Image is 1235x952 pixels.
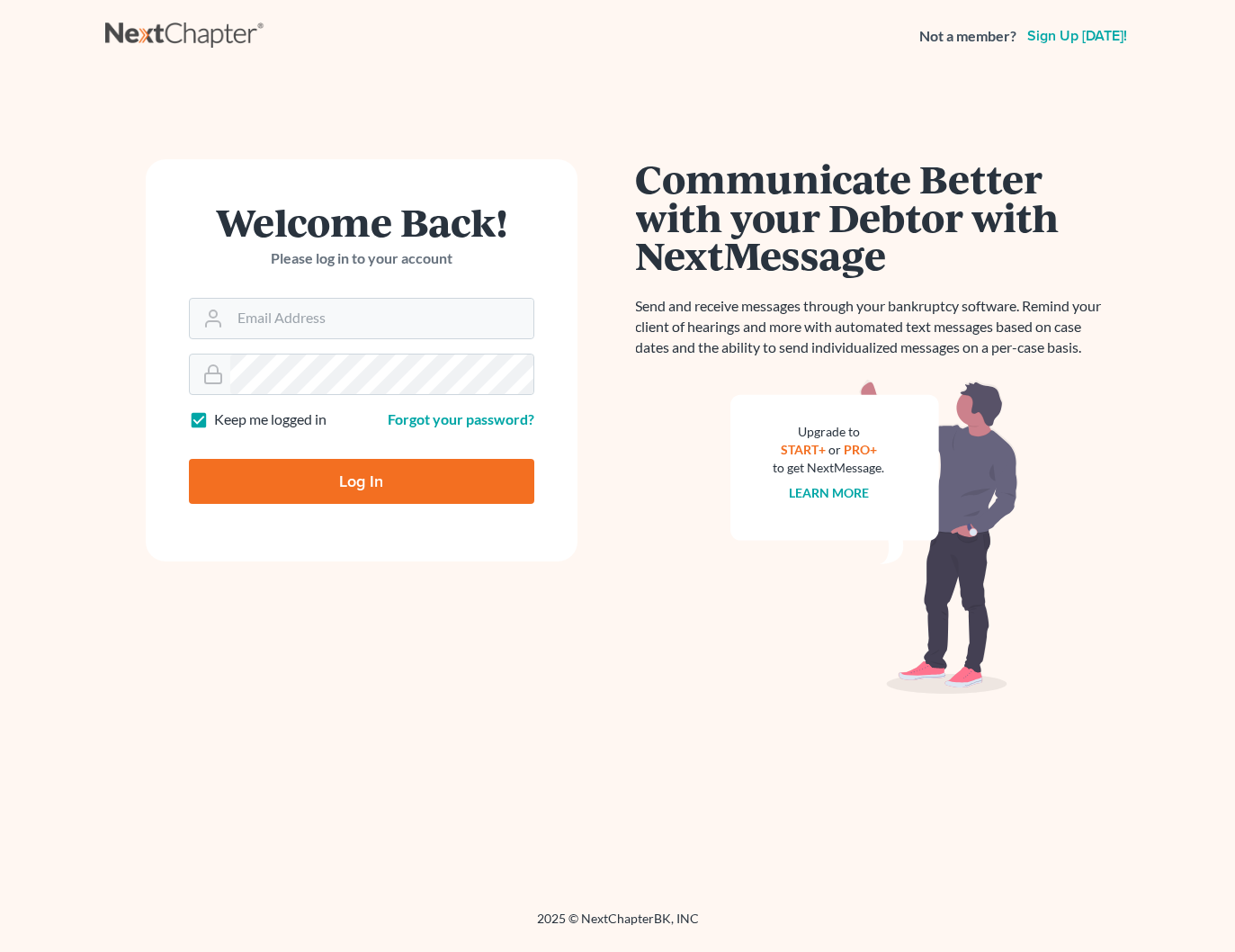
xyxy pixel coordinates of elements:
[781,442,826,457] a: START+
[388,410,534,427] a: Forgot your password?
[189,459,534,504] input: Log In
[774,423,885,441] div: Upgrade to
[789,485,869,500] a: Learn more
[1024,29,1131,43] a: Sign up [DATE]!
[636,296,1113,358] p: Send and receive messages through your bankruptcy software. Remind your client of hearings and mo...
[230,299,533,338] input: Email Address
[730,380,1018,695] img: nextmessage_bg-59042aed3d76b12b5cd301f8e5b87938c9018125f34e5fa2b7a6b67550977c72.svg
[189,202,534,241] h1: Welcome Back!
[214,409,327,430] label: Keep me logged in
[919,26,1016,47] strong: Not a member?
[105,910,1131,942] div: 2025 © NextChapterBK, INC
[844,442,877,457] a: PRO+
[774,459,885,477] div: to get NextMessage.
[828,442,841,457] span: or
[636,159,1113,274] h1: Communicate Better with your Debtor with NextMessage
[189,248,534,269] p: Please log in to your account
